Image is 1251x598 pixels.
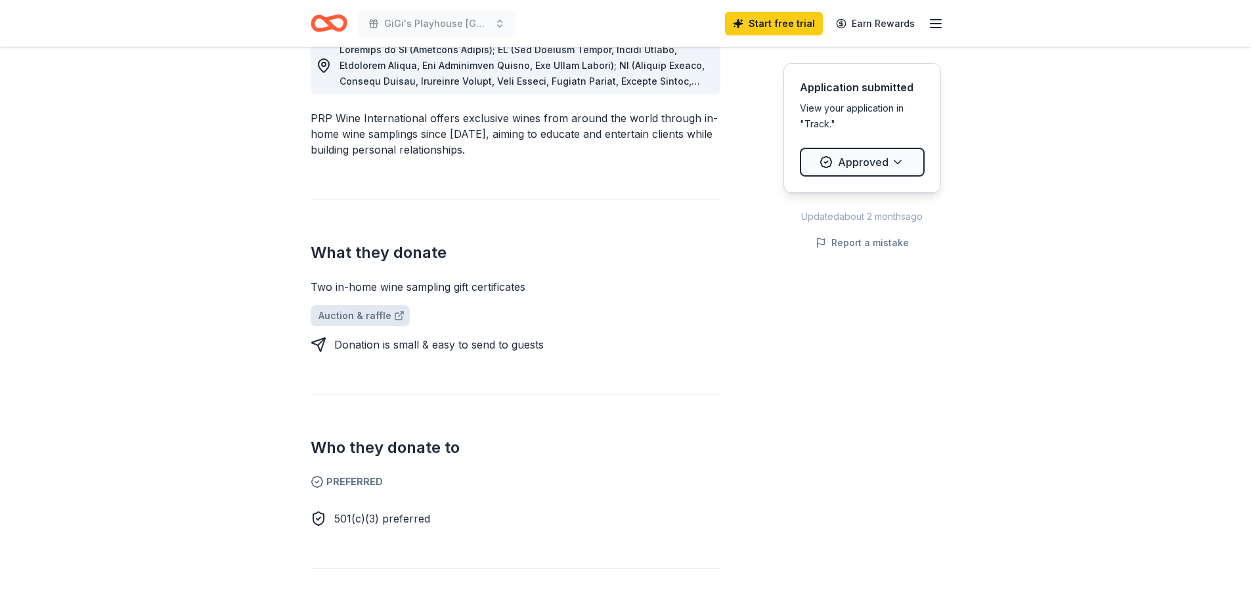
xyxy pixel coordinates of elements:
[311,305,410,326] a: Auction & raffle
[800,100,925,132] div: View your application in "Track."
[838,154,889,171] span: Approved
[384,16,489,32] span: GiGi's Playhouse [GEOGRAPHIC_DATA] 2025 Gala
[311,110,720,158] div: PRP Wine International offers exclusive wines from around the world through in-home wine sampling...
[311,279,720,295] div: Two in-home wine sampling gift certificates
[311,242,720,263] h2: What they donate
[800,79,925,95] div: Application submitted
[783,209,941,224] div: Updated about 2 months ago
[334,337,544,352] div: Donation is small & easy to send to guests
[334,512,430,525] span: 501(c)(3) preferred
[358,11,516,37] button: GiGi's Playhouse [GEOGRAPHIC_DATA] 2025 Gala
[828,12,923,35] a: Earn Rewards
[311,474,720,490] span: Preferred
[311,8,347,39] a: Home
[800,148,925,177] button: Approved
[725,12,823,35] a: Start free trial
[816,235,909,251] button: Report a mistake
[311,437,720,458] h2: Who they donate to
